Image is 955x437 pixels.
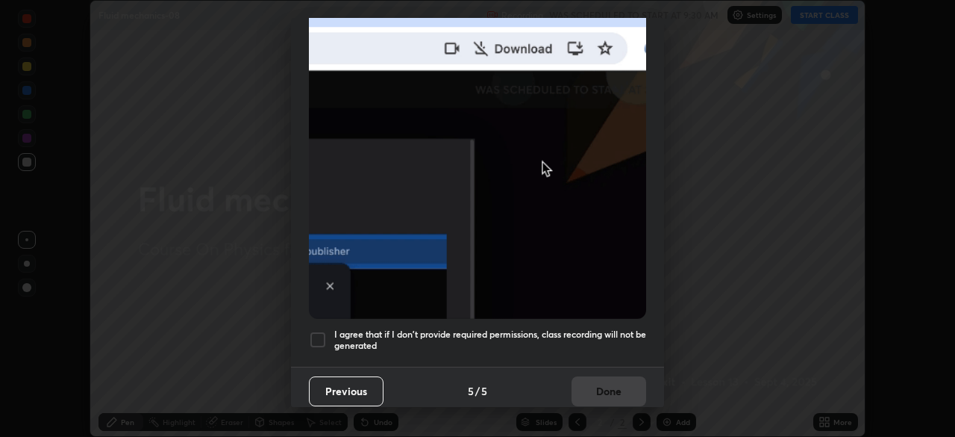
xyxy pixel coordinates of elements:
button: Previous [309,376,383,406]
h4: / [475,383,480,399]
h4: 5 [468,383,474,399]
h4: 5 [481,383,487,399]
h5: I agree that if I don't provide required permissions, class recording will not be generated [334,329,646,352]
